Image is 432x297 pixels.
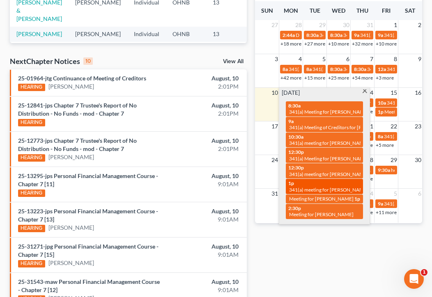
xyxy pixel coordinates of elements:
span: 9a [378,32,383,38]
td: [PERSON_NAME] [69,42,127,65]
span: 8 [393,54,398,64]
span: 10:30a [288,134,303,140]
span: 15 [390,88,398,98]
span: 2:30p [288,205,301,211]
span: 8:30a [306,32,319,38]
span: 4 [298,54,303,64]
div: 2:01PM [171,110,239,118]
a: [PERSON_NAME] [48,82,94,91]
span: 5 [393,189,398,199]
span: 28 [294,20,303,30]
td: Individual [127,27,166,42]
span: 341(a) Meeting of Creditors for [PERSON_NAME] [289,124,395,130]
a: View All [223,59,244,64]
div: August, 10 [171,278,239,286]
div: August, 10 [171,207,239,215]
a: +10 more [376,41,397,47]
span: 9a [378,201,383,207]
div: August, 10 [171,101,239,110]
span: 29 [390,155,398,165]
span: 10a [378,100,386,106]
span: 8:30a [354,66,366,72]
span: 1p [354,196,360,202]
span: 30 [414,155,422,165]
a: 25-12841-jps Chapter 7 Trustee's Report of No Distribution - No Funds - mod - Chapter 7 [18,102,137,117]
div: 2:01PM [171,145,239,153]
span: 28 [366,155,374,165]
span: 8a [378,133,383,139]
span: 9:30a [378,167,390,173]
div: 9:01AM [171,286,239,294]
span: 24 [271,155,279,165]
span: 10 [271,88,279,98]
span: Thu [356,7,368,14]
div: 10 [83,57,93,65]
span: 2:44a [283,32,295,38]
span: 341(a) Meeting for [PERSON_NAME] [289,155,369,162]
div: 9:01AM [171,180,239,188]
span: 9a [354,32,359,38]
div: HEARING [18,119,45,126]
div: HEARING [18,154,45,162]
a: 25-31271-jpg Personal Financial Management Course - Chapter 7 [15] [18,243,159,258]
div: HEARING [18,84,45,91]
div: NextChapter Notices [10,56,93,66]
div: 9:01AM [171,215,239,224]
div: August, 10 [171,74,239,82]
span: Meeting for [PERSON_NAME] [289,196,354,202]
span: 22 [390,121,398,131]
span: 6 [345,54,350,64]
span: Mon [284,7,298,14]
a: +15 more [304,75,325,81]
a: +54 more [352,75,373,81]
a: [PERSON_NAME] [48,224,94,232]
span: 8a [306,66,312,72]
span: Meeting for [PERSON_NAME] [289,211,354,217]
div: HEARING [18,190,45,197]
span: 341(a) Meeting for [PERSON_NAME] [343,66,423,72]
span: Tue [310,7,320,14]
a: [PERSON_NAME] [48,259,94,267]
span: 8:30a [288,103,301,109]
iframe: Intercom live chat [404,269,424,289]
span: 341(a) meeting for [PERSON_NAME] [289,140,368,146]
span: 341(a) Meeting for [PERSON_NAME] [343,32,423,38]
span: 31 [366,20,374,30]
a: +18 more [280,41,301,47]
a: 25-13295-jps Personal Financial Management Course - Chapter 7 [11] [18,172,158,187]
a: +5 more [376,142,394,148]
a: 25-12773-jps Chapter 7 Trustee's Report of No Distribution - No Funds - mod - Chapter 7 [18,137,137,152]
span: Sun [261,7,273,14]
a: +27 more [304,41,325,47]
span: 6 [417,189,422,199]
span: 30 [342,20,350,30]
span: 341(a) meeting for [PERSON_NAME] [289,66,368,72]
span: 341(a) meeting for [PERSON_NAME] [289,187,368,193]
div: August, 10 [171,137,239,145]
span: 5 [322,54,326,64]
td: Individual [127,42,166,65]
a: +25 more [328,75,349,81]
span: 9a [288,118,294,124]
a: +3 more [376,75,394,81]
span: 3 [274,54,279,64]
td: 7 [206,42,247,65]
span: Fri [382,7,391,14]
a: 25-13223-jps Personal Financial Management Course - Chapter 7 [13] [18,208,158,223]
span: 23 [414,121,422,131]
span: 12:30p [288,164,304,171]
span: 8a [283,66,288,72]
span: [DATE] [282,89,300,97]
span: 4 [369,189,374,199]
td: OHSB [166,42,206,65]
a: [PERSON_NAME] [16,30,62,37]
span: 1 [421,269,427,276]
div: HEARING [18,260,45,267]
span: 341(a) Meeting for [PERSON_NAME] [319,32,399,38]
a: [PERSON_NAME] [48,153,94,161]
td: OHNB [166,27,206,42]
span: 341(a) Meeting of Creditors for [PERSON_NAME] [313,66,419,72]
span: 8:30a [330,32,342,38]
span: 1 [393,20,398,30]
span: 12a [378,66,386,72]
